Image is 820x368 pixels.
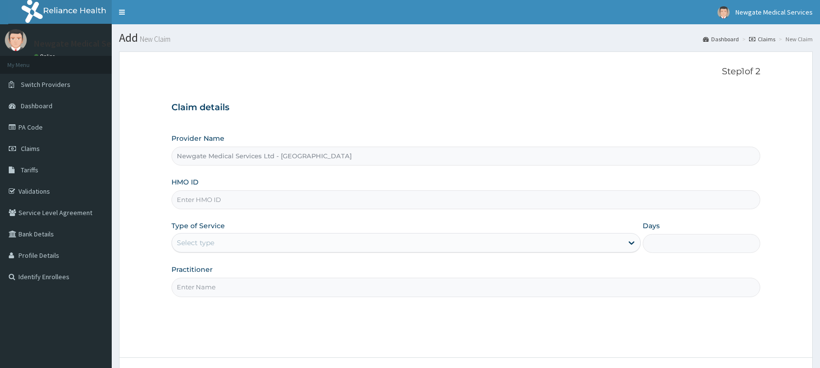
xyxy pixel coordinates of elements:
label: Type of Service [171,221,225,231]
img: User Image [5,29,27,51]
input: Enter Name [171,278,760,297]
label: Practitioner [171,265,213,274]
span: Switch Providers [21,80,70,89]
p: Step 1 of 2 [171,67,760,77]
span: Claims [21,144,40,153]
span: Newgate Medical Services [735,8,813,17]
span: Tariffs [21,166,38,174]
a: Claims [749,35,775,43]
h3: Claim details [171,102,760,113]
label: HMO ID [171,177,199,187]
small: New Claim [138,35,171,43]
span: Dashboard [21,101,52,110]
label: Days [643,221,660,231]
p: Newgate Medical Services [34,39,134,48]
a: Dashboard [703,35,739,43]
li: New Claim [776,35,813,43]
input: Enter HMO ID [171,190,760,209]
img: User Image [717,6,730,18]
div: Select type [177,238,214,248]
h1: Add [119,32,813,44]
a: Online [34,53,57,60]
label: Provider Name [171,134,224,143]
